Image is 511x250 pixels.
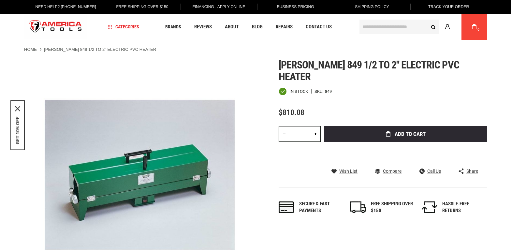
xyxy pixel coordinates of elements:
[419,229,511,250] iframe: LiveChat chat widget
[276,24,293,29] span: Repairs
[395,131,426,137] span: Add to Cart
[279,201,294,213] img: payments
[466,169,478,173] span: Share
[371,200,413,214] div: FREE SHIPPING OVER $150
[105,22,142,31] a: Categories
[427,21,439,33] button: Search
[165,24,181,29] span: Brands
[191,22,215,31] a: Reviews
[279,87,308,96] div: Availability
[375,168,401,174] a: Compare
[162,22,184,31] a: Brands
[306,24,332,29] span: Contact Us
[422,201,437,213] img: returns
[314,89,325,94] strong: SKU
[225,24,239,29] span: About
[279,59,459,83] span: [PERSON_NAME] 849 1/2 to 2" electric pvc heater
[383,169,401,173] span: Compare
[468,14,480,40] a: 0
[331,168,358,174] a: Wish List
[339,169,358,173] span: Wish List
[24,15,87,39] img: America Tools
[108,24,139,29] span: Categories
[427,169,441,173] span: Call Us
[252,24,263,29] span: Blog
[289,89,308,94] span: In stock
[194,24,212,29] span: Reviews
[24,47,37,52] a: Home
[273,22,296,31] a: Repairs
[355,5,389,9] span: Shipping Policy
[324,126,487,142] button: Add to Cart
[44,47,156,52] strong: [PERSON_NAME] 849 1/2 TO 2" ELECTRIC PVC HEATER
[222,22,242,31] a: About
[419,168,441,174] a: Call Us
[15,116,20,144] button: GET 10% OFF
[350,201,366,213] img: shipping
[477,28,479,31] span: 0
[15,106,20,111] button: Close
[299,200,342,214] div: Secure & fast payments
[279,108,304,117] span: $810.08
[325,89,332,94] div: 849
[15,106,20,111] svg: close icon
[442,200,485,214] div: HASSLE-FREE RETURNS
[303,22,335,31] a: Contact Us
[24,15,87,39] a: store logo
[323,144,488,163] iframe: Secure express checkout frame
[249,22,266,31] a: Blog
